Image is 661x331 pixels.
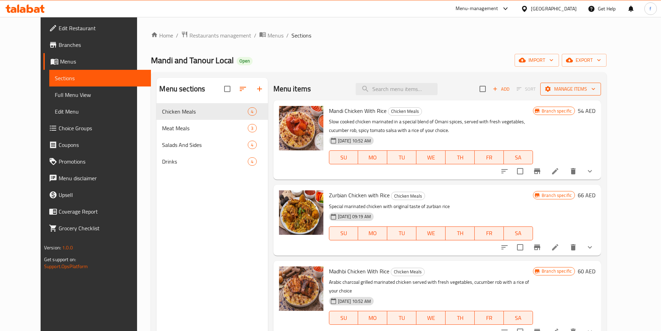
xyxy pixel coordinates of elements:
button: show more [582,239,598,256]
button: SU [329,226,358,240]
button: TH [446,311,475,325]
span: Edit Restaurant [59,24,145,32]
a: Menus [259,31,283,40]
span: 3 [248,125,256,132]
span: import [520,56,553,65]
a: Branches [43,36,151,53]
a: Menus [43,53,151,70]
span: MO [361,228,384,238]
h6: 66 AED [578,190,595,200]
h2: Menu sections [159,84,205,94]
h6: 54 AED [578,106,595,116]
span: Branch specific [539,192,575,199]
a: Promotions [43,153,151,170]
span: Branch specific [539,268,575,274]
span: Mandi and Tanour Local [151,52,234,68]
span: Edit Menu [55,107,145,116]
span: Choice Groups [59,124,145,132]
span: Get support on: [44,255,76,264]
span: SA [507,228,530,238]
span: Open [237,58,253,64]
a: Sections [49,70,151,86]
span: Manage items [546,85,595,93]
div: Chicken Meals [391,268,425,276]
span: WE [419,313,443,323]
button: MO [358,150,387,164]
span: Salads And Sides [162,141,248,149]
span: 4 [248,142,256,148]
div: items [248,107,256,116]
span: Branch specific [539,108,575,114]
button: MO [358,311,387,325]
button: SA [504,150,533,164]
button: FR [475,226,504,240]
span: Menu disclaimer [59,174,145,182]
span: TH [448,152,472,163]
span: Chicken Meals [391,192,425,200]
span: Select section first [512,84,540,94]
span: FR [477,152,501,163]
p: Arabic charcoal grilled marinated chicken served with fresh vegetables, cucumber rob with a rice ... [329,278,533,295]
div: items [248,141,256,149]
button: FR [475,311,504,325]
button: Branch-specific-item [529,163,545,180]
a: Choice Groups [43,120,151,136]
span: Chicken Meals [388,107,422,115]
a: Full Menu View [49,86,151,103]
svg: Show Choices [586,243,594,251]
span: Branches [59,41,145,49]
div: Open [237,57,253,65]
span: Promotions [59,157,145,166]
h6: 60 AED [578,266,595,276]
span: [DATE] 10:52 AM [335,138,374,144]
span: TU [390,228,414,238]
img: Madhbi Chicken With Rice [279,266,323,311]
span: SU [332,313,356,323]
span: Select to update [513,240,527,255]
span: Add item [490,84,512,94]
button: SU [329,150,358,164]
span: Meat Meals [162,124,248,132]
span: 1.0.0 [62,243,73,252]
span: Menus [268,31,283,40]
button: show more [582,163,598,180]
button: Add section [251,81,268,97]
span: export [567,56,601,65]
div: Menu-management [456,5,498,13]
button: sort-choices [496,163,513,180]
a: Edit Menu [49,103,151,120]
span: Select to update [513,164,527,179]
span: [DATE] 10:52 AM [335,298,374,305]
span: MO [361,152,384,163]
span: FR [477,228,501,238]
span: SA [507,152,530,163]
div: Salads And Sides4 [156,136,268,153]
span: SU [332,228,356,238]
button: delete [565,239,582,256]
button: MO [358,226,387,240]
button: delete [565,163,582,180]
span: Upsell [59,191,145,199]
a: Restaurants management [181,31,251,40]
div: Chicken Meals [388,107,422,116]
span: SA [507,313,530,323]
a: Edit menu item [551,243,559,251]
span: Version: [44,243,61,252]
button: TH [446,150,475,164]
span: Drinks [162,157,248,166]
img: Mandi Chicken With Rice [279,106,323,150]
span: Chicken Meals [391,268,424,276]
span: Full Menu View [55,91,145,99]
div: Chicken Meals4 [156,103,268,120]
a: Support.OpsPlatform [44,262,88,271]
button: sort-choices [496,239,513,256]
p: Slow cooked chicken marinated in a special blend of Omani spices, served with fresh vegetables, c... [329,117,533,135]
span: Select all sections [220,82,235,96]
img: Zurbian Chicken with Rice [279,190,323,235]
button: TU [387,150,416,164]
span: Chicken Meals [162,107,248,116]
nav: Menu sections [156,100,268,173]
